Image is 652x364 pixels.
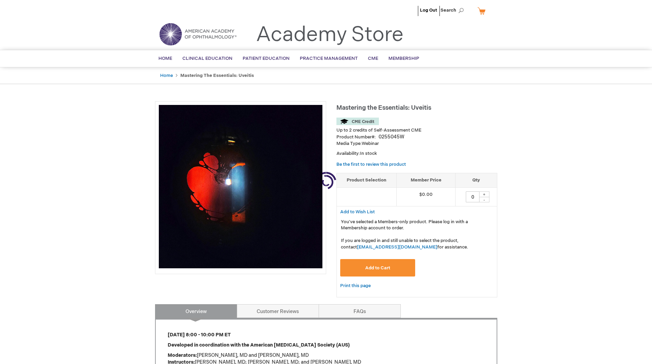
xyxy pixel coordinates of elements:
strong: Product Number [336,134,376,140]
a: [EMAIL_ADDRESS][DOMAIN_NAME] [357,244,437,250]
strong: Developed in coordination with the American [MEDICAL_DATA] Society (AUS) [168,342,350,348]
span: Practice Management [300,56,358,61]
a: Log Out [420,8,437,13]
span: Add to Cart [365,265,390,271]
p: Availability: [336,150,497,157]
a: Home [160,73,173,78]
a: Customer Reviews [237,304,319,318]
img: Mastering the Essentials: Uveitis [159,105,322,268]
a: Academy Store [256,23,404,47]
p: You've selected a Members-only product. Please log in with a Membership account to order. If you ... [341,219,493,251]
span: In stock [360,151,377,156]
a: Overview [155,304,237,318]
strong: Media Type: [336,141,362,146]
div: 0255045W [379,134,404,140]
button: Add to Cart [340,259,416,277]
p: Webinar [336,140,497,147]
span: Clinical Education [182,56,232,61]
strong: Mastering the Essentials: Uveitis [180,73,254,78]
td: $0.00 [397,187,456,206]
span: Home [158,56,172,61]
strong: Moderators: [168,352,197,358]
div: - [479,197,489,202]
a: FAQs [319,304,401,318]
span: Search [440,3,466,17]
th: Member Price [397,173,456,188]
img: CME Credit [336,118,379,125]
input: Qty [466,191,480,202]
a: Be the first to review this product [336,162,406,167]
a: Print this page [340,282,371,290]
span: Membership [388,56,419,61]
th: Product Selection [337,173,397,188]
span: Patient Education [243,56,290,61]
strong: [DATE] 8:00 - 10:00 PM ET [168,332,231,338]
a: Add to Wish List [340,209,375,215]
span: CME [368,56,378,61]
div: + [479,191,489,197]
li: Up to 2 credits of Self-Assessment CME [336,127,497,134]
th: Qty [456,173,497,188]
span: Mastering the Essentials: Uveitis [336,104,431,111]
